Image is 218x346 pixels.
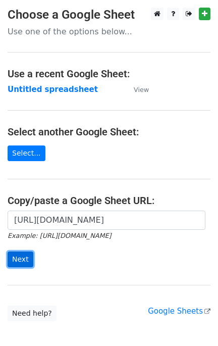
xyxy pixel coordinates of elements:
input: Next [8,252,33,267]
a: Google Sheets [148,307,210,316]
a: Select... [8,145,45,161]
h4: Copy/paste a Google Sheet URL: [8,194,210,207]
p: Use one of the options below... [8,26,210,37]
iframe: Chat Widget [168,298,218,346]
small: View [134,86,149,93]
small: Example: [URL][DOMAIN_NAME] [8,232,111,239]
a: Need help? [8,306,57,321]
a: View [124,85,149,94]
a: Untitled spreadsheet [8,85,98,94]
h3: Choose a Google Sheet [8,8,210,22]
h4: Use a recent Google Sheet: [8,68,210,80]
input: Paste your Google Sheet URL here [8,211,205,230]
h4: Select another Google Sheet: [8,126,210,138]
